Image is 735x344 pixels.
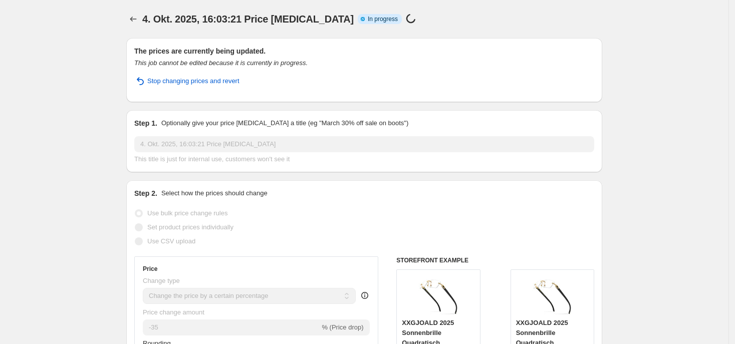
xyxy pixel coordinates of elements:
img: 31Wc6c4JjEL_80x.jpg [418,275,458,315]
input: 30% off holiday sale [134,136,594,152]
img: 31Wc6c4JjEL_80x.jpg [532,275,572,315]
span: Set product prices individually [147,223,233,231]
h2: Step 2. [134,188,157,198]
h2: Step 1. [134,118,157,128]
span: Price change amount [143,308,204,316]
span: Change type [143,277,180,284]
button: Price change jobs [126,12,140,26]
span: 4. Okt. 2025, 16:03:21 Price [MEDICAL_DATA] [142,14,354,25]
span: In progress [368,15,398,23]
div: help [360,290,370,300]
span: This title is just for internal use, customers won't see it [134,155,290,163]
input: -15 [143,319,320,335]
span: Use bulk price change rules [147,209,227,217]
i: This job cannot be edited because it is currently in progress. [134,59,308,67]
h2: The prices are currently being updated. [134,46,594,56]
h6: STOREFRONT EXAMPLE [396,256,594,264]
p: Optionally give your price [MEDICAL_DATA] a title (eg "March 30% off sale on boots") [161,118,408,128]
span: Use CSV upload [147,237,195,245]
span: % (Price drop) [322,323,363,331]
span: Stop changing prices and revert [147,76,239,86]
button: Stop changing prices and revert [128,73,246,89]
p: Select how the prices should change [161,188,268,198]
h3: Price [143,265,157,273]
